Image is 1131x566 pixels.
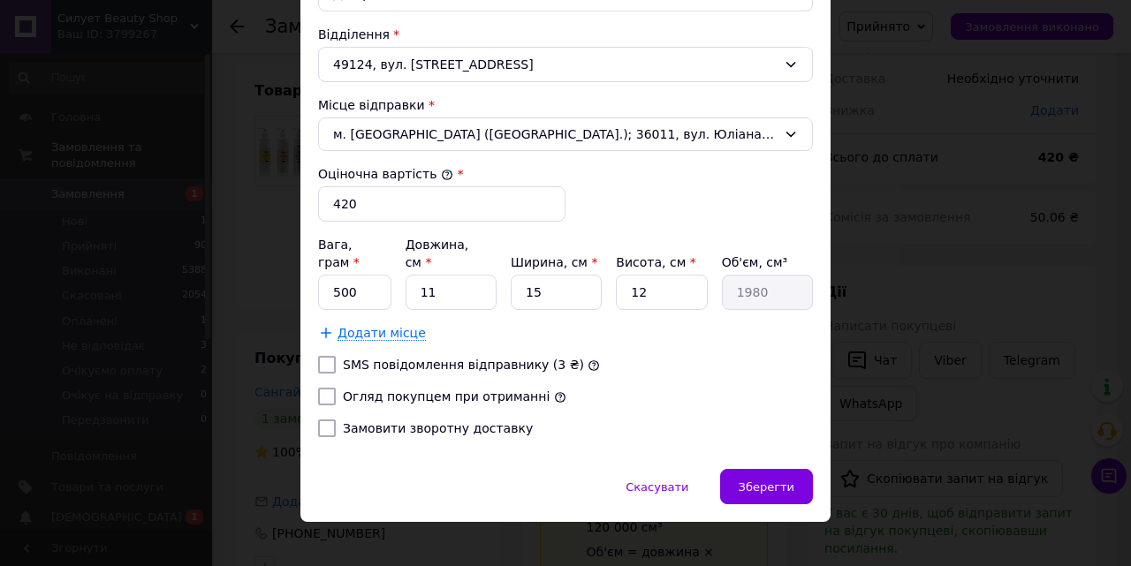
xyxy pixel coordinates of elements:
[406,238,469,269] label: Довжина, см
[616,255,695,269] label: Висота, см
[511,255,597,269] label: Ширина, см
[318,167,453,181] label: Оціночна вартість
[318,96,813,114] div: Місце відправки
[343,421,533,435] label: Замовити зворотну доставку
[318,238,360,269] label: Вага, грам
[626,480,688,494] span: Скасувати
[338,326,426,341] span: Додати місце
[318,26,813,43] div: Відділення
[333,125,777,143] span: м. [GEOGRAPHIC_DATA] ([GEOGRAPHIC_DATA].); 36011, вул. Юліана [STREET_ADDRESS]
[722,253,813,271] div: Об'єм, см³
[739,480,794,494] span: Зберегти
[343,358,584,372] label: SMS повідомлення відправнику (3 ₴)
[318,47,813,82] div: 49124, вул. [STREET_ADDRESS]
[343,389,550,404] label: Огляд покупцем при отриманні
